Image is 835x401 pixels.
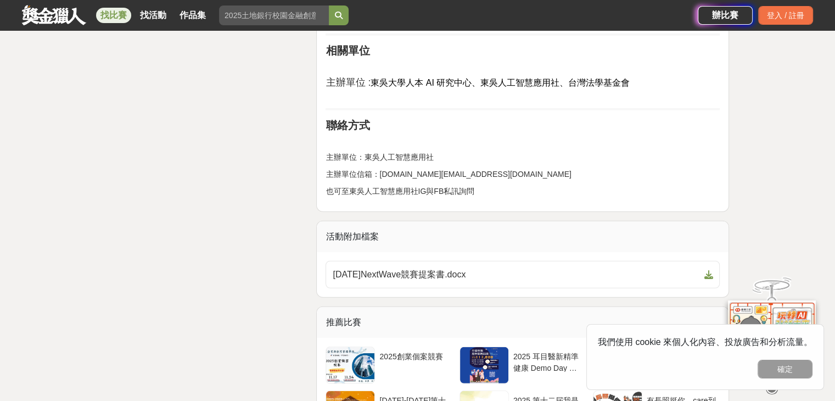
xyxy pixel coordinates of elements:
div: 登入 / 註冊 [758,6,813,25]
input: 2025土地銀行校園金融創意挑戰賽：從你出發 開啟智慧金融新頁 [219,5,329,25]
span: 我們使用 cookie 來個人化內容、投放廣告和分析流量。 [598,337,812,347]
a: 辦比賽 [698,6,753,25]
div: 推薦比賽 [317,307,728,338]
div: 2025 耳目醫新精準健康 Demo Day 全國生醫創新創業競賽 [513,351,582,372]
span: [DATE]NextWave競賽提案書.docx [333,268,699,281]
img: d2146d9a-e6f6-4337-9592-8cefde37ba6b.png [728,299,816,372]
div: 2025創業個案競賽 [379,351,448,372]
button: 確定 [758,360,812,378]
p: 主辦單位：東吳人工智慧應用社 [326,152,720,163]
a: 找活動 [136,8,171,23]
a: 2025創業個案競賽 [326,347,452,384]
a: 2025 耳目醫新精準健康 Demo Day 全國生醫創新創業競賽 [459,347,586,384]
strong: 相關單位 [326,44,369,57]
span: 東吳大學人本 AI 研究中心、東吳人工智慧應用社、台灣法學基金會 [371,78,630,87]
a: 作品集 [175,8,210,23]
a: 找比賽 [96,8,131,23]
strong: 聯絡方式 [326,119,369,131]
div: 活動附加檔案 [317,221,728,252]
a: [DATE]NextWave競賽提案書.docx [326,261,720,288]
p: 也可至東吳人工智慧應用社IG與FB私訊詢問 [326,186,720,197]
h3: 主辦單位 : [326,77,720,100]
p: 主辦單位信箱：[DOMAIN_NAME][EMAIL_ADDRESS][DOMAIN_NAME] [326,169,720,180]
